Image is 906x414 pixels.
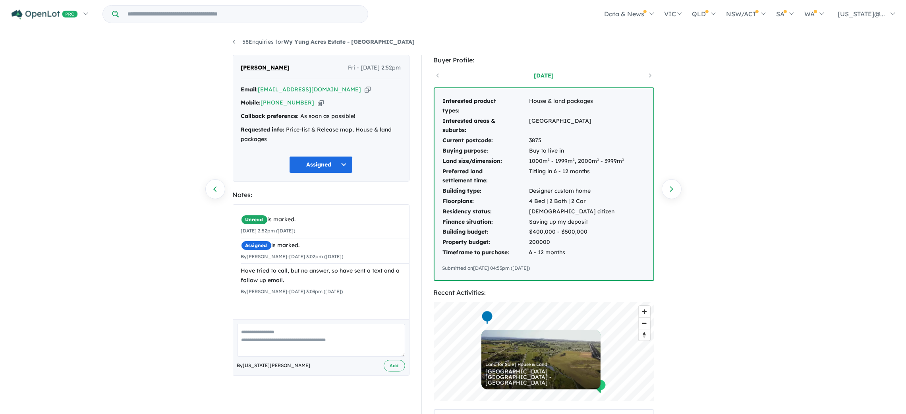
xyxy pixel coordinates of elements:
strong: Wy Yung Acres Estate - [GEOGRAPHIC_DATA] [284,38,415,45]
td: Floorplans: [442,196,529,207]
span: Unread [241,215,268,224]
td: 200000 [529,237,625,248]
canvas: Map [434,302,654,401]
img: Openlot PRO Logo White [12,10,78,19]
div: Notes: [233,190,410,200]
strong: Requested info: [241,126,285,133]
strong: Callback preference: [241,112,299,120]
td: Building budget: [442,227,529,237]
td: 6 - 12 months [529,248,625,258]
td: Buying purpose: [442,146,529,156]
a: [EMAIL_ADDRESS][DOMAIN_NAME] [258,86,361,93]
td: Interested areas & suburbs: [442,116,529,136]
div: Price-list & Release map, House & land packages [241,125,401,144]
a: Land for Sale | House & Land [GEOGRAPHIC_DATA] [GEOGRAPHIC_DATA] - [GEOGRAPHIC_DATA] [481,330,601,389]
div: [GEOGRAPHIC_DATA] [GEOGRAPHIC_DATA] - [GEOGRAPHIC_DATA] [485,369,597,385]
small: [DATE] 2:52pm ([DATE]) [241,228,296,234]
td: Land size/dimension: [442,156,529,166]
td: Designer custom home [529,186,625,196]
td: Timeframe to purchase: [442,248,529,258]
td: [GEOGRAPHIC_DATA] [529,116,625,136]
div: is marked. [241,215,410,224]
td: Interested product types: [442,96,529,116]
span: Zoom out [639,318,650,329]
td: Finance situation: [442,217,529,227]
small: By [PERSON_NAME] - [DATE] 3:03pm ([DATE]) [241,288,343,294]
span: Assigned [241,241,272,250]
button: Reset bearing to north [639,329,650,340]
div: Recent Activities: [434,287,654,298]
div: is marked. [241,241,410,250]
button: Assigned [289,156,353,173]
button: Copy [365,85,371,94]
span: Fri - [DATE] 2:52pm [348,63,401,73]
button: Zoom in [639,306,650,317]
td: Saving up my deposit [529,217,625,227]
strong: Mobile: [241,99,261,106]
small: By [PERSON_NAME] - [DATE] 3:02pm ([DATE]) [241,253,344,259]
div: Map marker [481,310,493,325]
td: Titling in 6 - 12 months [529,166,625,186]
nav: breadcrumb [233,37,674,47]
a: 58Enquiries forWy Yung Acres Estate - [GEOGRAPHIC_DATA] [233,38,415,45]
td: Building type: [442,186,529,196]
span: By [US_STATE][PERSON_NAME] [237,362,311,370]
button: Add [384,360,405,371]
span: [PERSON_NAME] [241,63,290,73]
td: Residency status: [442,207,529,217]
td: House & land packages [529,96,625,116]
strong: Email: [241,86,258,93]
td: [DEMOGRAPHIC_DATA] citizen [529,207,625,217]
div: Have tried to call, but no answer, so have sent a text and a follow up email. [241,266,410,285]
td: 3875 [529,135,625,146]
span: [US_STATE]@... [838,10,885,18]
td: Current postcode: [442,135,529,146]
td: Preferred land settlement time: [442,166,529,186]
div: Submitted on [DATE] 04:53pm ([DATE]) [442,264,645,272]
td: 1000m² - 1999m², 2000m² - 3999m² [529,156,625,166]
div: As soon as possible! [241,112,401,121]
div: Buyer Profile: [434,55,654,66]
input: Try estate name, suburb, builder or developer [120,6,366,23]
button: Zoom out [639,317,650,329]
a: [PHONE_NUMBER] [261,99,315,106]
button: Copy [318,99,324,107]
div: Land for Sale | House & Land [485,362,597,367]
td: $400,000 - $500,000 [529,227,625,237]
td: Property budget: [442,237,529,248]
td: Buy to live in [529,146,625,156]
div: Map marker [594,379,606,393]
td: 4 Bed | 2 Bath | 2 Car [529,196,625,207]
a: [DATE] [510,72,578,79]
